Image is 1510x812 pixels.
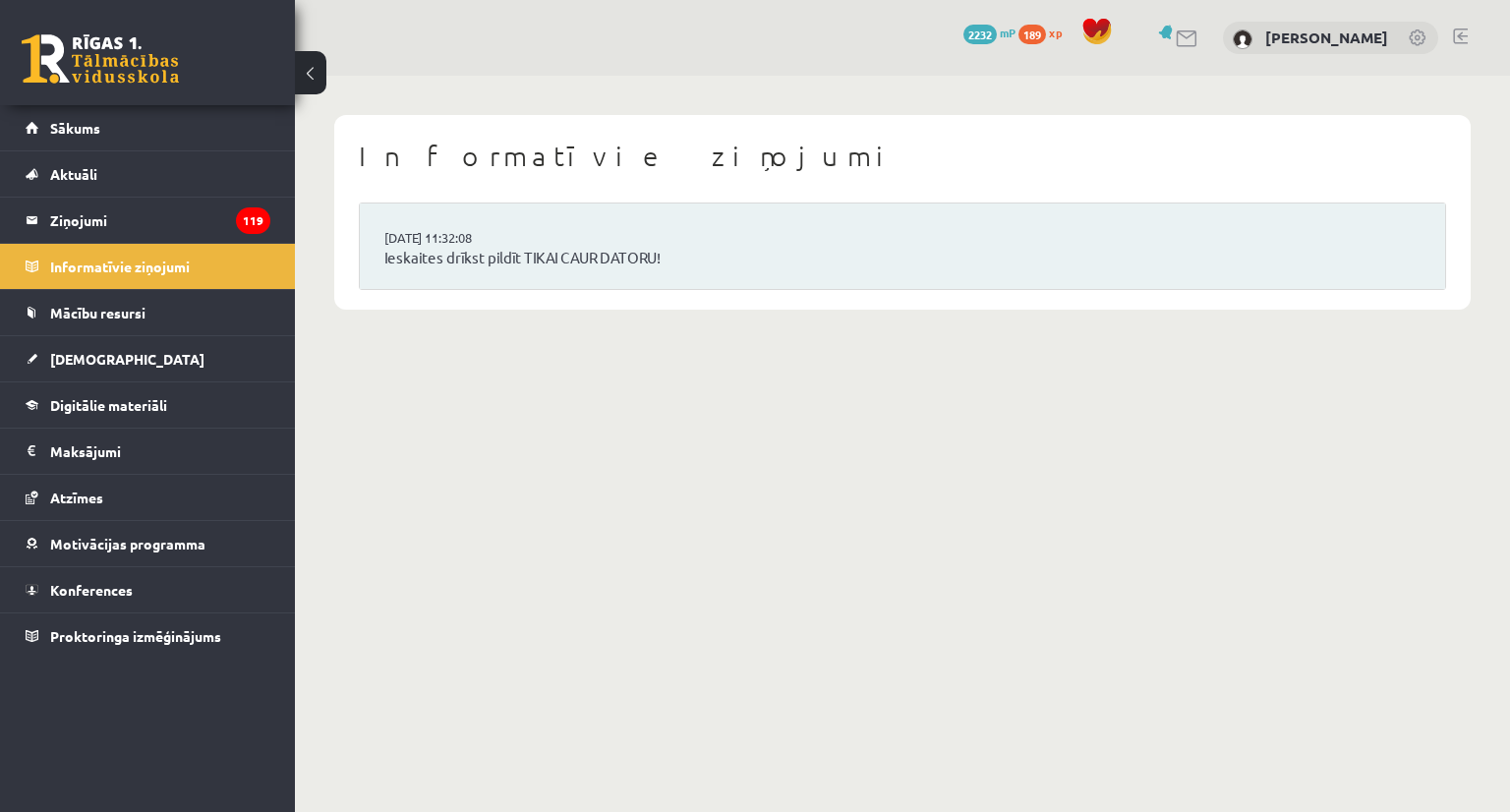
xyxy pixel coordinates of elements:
[26,105,270,150] a: Sākums
[1233,29,1252,49] img: Tīna Treija
[26,521,270,566] a: Motivācijas programma
[26,336,270,381] a: [DEMOGRAPHIC_DATA]
[26,475,270,520] a: Atzīmes
[26,290,270,335] a: Mācību resursi
[50,396,167,414] span: Digitālie materiāli
[236,207,270,234] i: 119
[50,165,97,183] span: Aktuāli
[50,489,103,506] span: Atzīmes
[1049,25,1062,40] span: xp
[384,228,532,248] a: [DATE] 11:32:08
[963,25,997,44] span: 2232
[359,140,1446,173] h1: Informatīvie ziņojumi
[50,581,133,599] span: Konferences
[1018,25,1072,40] a: 189 xp
[26,382,270,428] a: Digitālie materiāli
[1000,25,1016,40] span: mP
[50,429,270,474] legend: Maksājumi
[1018,25,1046,44] span: 189
[50,535,205,552] span: Motivācijas programma
[50,244,270,289] legend: Informatīvie ziņojumi
[26,429,270,474] a: Maksājumi
[26,198,270,243] a: Ziņojumi119
[50,350,204,368] span: [DEMOGRAPHIC_DATA]
[50,198,270,243] legend: Ziņojumi
[26,151,270,197] a: Aktuāli
[50,627,221,645] span: Proktoringa izmēģinājums
[26,613,270,659] a: Proktoringa izmēģinājums
[50,119,100,137] span: Sākums
[26,244,270,289] a: Informatīvie ziņojumi
[384,247,1421,269] a: Ieskaites drīkst pildīt TIKAI CAUR DATORU!
[963,25,1016,40] a: 2232 mP
[26,567,270,612] a: Konferences
[1265,28,1388,47] a: [PERSON_NAME]
[50,304,145,321] span: Mācību resursi
[22,34,179,84] a: Rīgas 1. Tālmācības vidusskola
